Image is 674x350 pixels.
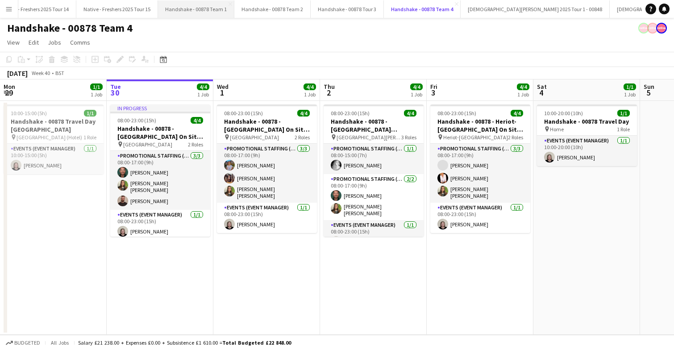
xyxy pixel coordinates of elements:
[110,125,210,141] h3: Handshake - 00878 - [GEOGRAPHIC_DATA] On Site Day
[324,174,424,220] app-card-role: Promotional Staffing (Brand Ambassadors)2/208:00-17:00 (9h)[PERSON_NAME][PERSON_NAME] [PERSON_NAME]
[304,83,316,90] span: 4/4
[14,340,40,346] span: Budgeted
[324,83,335,91] span: Thu
[11,110,47,117] span: 10:00-15:00 (5h)
[29,70,52,76] span: Week 40
[404,110,416,117] span: 4/4
[117,117,156,124] span: 08:00-23:00 (15h)
[91,91,102,98] div: 1 Job
[110,151,210,210] app-card-role: Promotional Staffing (Brand Ambassadors)3/308:00-17:00 (9h)[PERSON_NAME][PERSON_NAME] [PERSON_NAM...
[461,0,610,18] button: [DEMOGRAPHIC_DATA][PERSON_NAME] 2025 Tour 1 - 00848
[48,38,61,46] span: Jobs
[337,134,401,141] span: [GEOGRAPHIC_DATA][PERSON_NAME]
[311,0,384,18] button: Handshake - 00878 Tour 3
[217,104,317,233] app-job-card: 08:00-23:00 (15h)4/4Handshake - 00878 - [GEOGRAPHIC_DATA] On Site Day [GEOGRAPHIC_DATA]2 RolesPro...
[224,110,263,117] span: 08:00-23:00 (15h)
[617,110,630,117] span: 1/1
[430,144,530,203] app-card-role: Promotional Staffing (Brand Ambassadors)3/308:00-17:00 (9h)[PERSON_NAME][PERSON_NAME][PERSON_NAME...
[508,134,523,141] span: 2 Roles
[324,104,424,237] app-job-card: 08:00-23:00 (15h)4/4Handshake - 00878 - [GEOGRAPHIC_DATA][PERSON_NAME] On Site Day [GEOGRAPHIC_DA...
[4,117,104,133] h3: Handshake - 00878 Travel Day [GEOGRAPHIC_DATA]
[430,104,530,233] app-job-card: 08:00-23:00 (15h)4/4Handshake - 00878 - Heriot-[GEOGRAPHIC_DATA] On Site Day Heriot-[GEOGRAPHIC_D...
[537,104,637,166] app-job-card: 10:00-20:00 (10h)1/1Handshake - 00878 Travel Day Home1 RoleEvents (Event Manager)1/110:00-20:00 (...
[537,83,547,91] span: Sat
[191,117,203,124] span: 4/4
[216,87,229,98] span: 1
[295,134,310,141] span: 2 Roles
[511,110,523,117] span: 4/4
[110,104,210,237] div: In progress08:00-23:00 (15h)4/4Handshake - 00878 - [GEOGRAPHIC_DATA] On Site Day [GEOGRAPHIC_DATA...
[656,23,667,33] app-user-avatar: native Staffing
[550,126,564,133] span: Home
[76,0,158,18] button: Native - Freshers 2025 Tour 15
[78,339,291,346] div: Salary £21 238.00 + Expenses £0.00 + Subsistence £1 610.00 =
[84,110,96,117] span: 1/1
[430,83,437,91] span: Fri
[83,134,96,141] span: 1 Role
[537,117,637,125] h3: Handshake - 00878 Travel Day
[7,38,20,46] span: View
[517,91,529,98] div: 1 Job
[4,338,42,348] button: Budgeted
[70,38,90,46] span: Comms
[55,70,64,76] div: BST
[188,141,203,148] span: 2 Roles
[537,136,637,166] app-card-role: Events (Event Manager)1/110:00-20:00 (10h)[PERSON_NAME]
[322,87,335,98] span: 2
[7,69,28,78] div: [DATE]
[110,83,121,91] span: Tue
[4,83,15,91] span: Mon
[110,104,210,112] div: In progress
[304,91,316,98] div: 1 Job
[429,87,437,98] span: 3
[2,87,15,98] span: 29
[217,83,229,91] span: Wed
[331,110,370,117] span: 08:00-23:00 (15h)
[644,83,654,91] span: Sun
[109,87,121,98] span: 30
[297,110,310,117] span: 4/4
[4,104,104,174] app-job-card: 10:00-15:00 (5h)1/1Handshake - 00878 Travel Day [GEOGRAPHIC_DATA] [GEOGRAPHIC_DATA] (Hotel)1 Role...
[44,37,65,48] a: Jobs
[110,210,210,240] app-card-role: Events (Event Manager)1/108:00-23:00 (15h)[PERSON_NAME]
[410,83,423,90] span: 4/4
[197,91,209,98] div: 1 Job
[324,220,424,250] app-card-role: Events (Event Manager)1/108:00-23:00 (15h)
[624,91,636,98] div: 1 Job
[430,117,530,133] h3: Handshake - 00878 - Heriot-[GEOGRAPHIC_DATA] On Site Day
[536,87,547,98] span: 4
[642,87,654,98] span: 5
[49,339,71,346] span: All jobs
[25,37,42,48] a: Edit
[17,134,82,141] span: [GEOGRAPHIC_DATA] (Hotel)
[544,110,583,117] span: 10:00-20:00 (10h)
[90,83,103,90] span: 1/1
[222,339,291,346] span: Total Budgeted £22 848.00
[324,117,424,133] h3: Handshake - 00878 - [GEOGRAPHIC_DATA][PERSON_NAME] On Site Day
[624,83,636,90] span: 1/1
[324,144,424,174] app-card-role: Promotional Staffing (Brand Ambassadors)1/108:00-15:00 (7h)[PERSON_NAME]
[7,21,133,35] h1: Handshake - 00878 Team 4
[517,83,529,90] span: 4/4
[617,126,630,133] span: 1 Role
[384,0,461,18] button: Handshake - 00878 Team 4
[4,144,104,174] app-card-role: Events (Event Manager)1/110:00-15:00 (5h)[PERSON_NAME]
[437,110,476,117] span: 08:00-23:00 (15h)
[443,134,508,141] span: Heriot-[GEOGRAPHIC_DATA]
[217,203,317,233] app-card-role: Events (Event Manager)1/108:00-23:00 (15h)[PERSON_NAME]
[158,0,234,18] button: Handshake - 00878 Team 1
[217,117,317,133] h3: Handshake - 00878 - [GEOGRAPHIC_DATA] On Site Day
[197,83,209,90] span: 4/4
[230,134,279,141] span: [GEOGRAPHIC_DATA]
[29,38,39,46] span: Edit
[401,134,416,141] span: 3 Roles
[430,203,530,233] app-card-role: Events (Event Manager)1/108:00-23:00 (15h)[PERSON_NAME]
[411,91,422,98] div: 1 Job
[647,23,658,33] app-user-avatar: native Staffing
[638,23,649,33] app-user-avatar: native Staffing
